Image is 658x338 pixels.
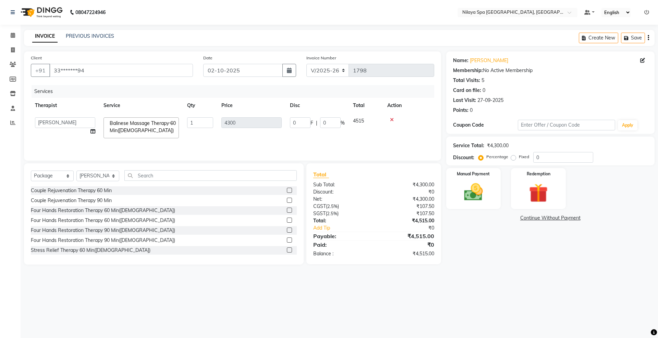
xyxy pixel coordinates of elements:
div: Discount: [308,188,374,196]
div: ₹0 [374,188,439,196]
span: | [316,119,317,127]
div: Coupon Code [453,121,518,129]
span: 2.5% [327,211,337,216]
a: PREVIOUS INVOICES [66,33,114,39]
span: 2.5% [327,203,338,209]
img: _gift.svg [523,181,554,205]
div: Paid: [308,241,374,249]
div: Four Hands Restoration Therapy 90 Min([DEMOGRAPHIC_DATA]) [31,237,175,244]
button: Save [621,33,645,43]
span: % [341,119,345,127]
div: ₹0 [374,241,439,249]
div: 0 [470,107,473,114]
div: ( ) [308,203,374,210]
input: Search by Name/Mobile/Email/Code [49,64,193,77]
div: Four Hands Restoration Therapy 90 Min([DEMOGRAPHIC_DATA]) [31,227,175,234]
th: Action [383,98,434,113]
a: [PERSON_NAME] [470,57,508,64]
th: Service [99,98,183,113]
a: INVOICE [32,30,58,43]
div: 5 [482,77,484,84]
div: 0 [483,87,485,94]
label: Redemption [527,171,550,177]
div: Total Visits: [453,77,480,84]
div: Sub Total: [308,181,374,188]
div: Total: [308,217,374,224]
label: Invoice Number [306,55,336,61]
th: Total [349,98,383,113]
div: Services [32,85,439,98]
div: No Active Membership [453,67,648,74]
div: Couple Rejuvenation Therapy 60 Min [31,187,112,194]
div: ₹4,300.00 [487,142,509,149]
label: Fixed [519,154,529,160]
div: ₹4,300.00 [374,181,439,188]
div: ₹107.50 [374,210,439,217]
div: Four Hands Restoration Therapy 60 Min([DEMOGRAPHIC_DATA]) [31,207,175,214]
button: Apply [618,120,637,130]
div: 27-09-2025 [477,97,503,104]
label: Percentage [486,154,508,160]
span: F [310,119,313,127]
button: +91 [31,64,50,77]
a: Continue Without Payment [448,214,653,222]
img: _cash.svg [458,181,489,203]
div: Membership: [453,67,483,74]
a: x [174,127,177,133]
div: ₹4,515.00 [374,232,439,240]
input: Search [124,170,297,181]
div: Stress Relief Therapy 60 Min([DEMOGRAPHIC_DATA]) [31,247,150,254]
label: Date [203,55,212,61]
label: Manual Payment [457,171,490,177]
th: Disc [286,98,349,113]
div: Couple Rejuvenation Therapy 90 Min [31,197,112,204]
input: Enter Offer / Coupon Code [518,120,615,130]
span: Balinese Massage Therapy 60 Min([DEMOGRAPHIC_DATA]) [110,120,176,133]
span: CGST [313,203,326,209]
th: Qty [183,98,217,113]
div: ₹4,515.00 [374,217,439,224]
div: Discount: [453,154,474,161]
div: Four Hands Restoration Therapy 60 Min([DEMOGRAPHIC_DATA]) [31,217,175,224]
th: Price [217,98,286,113]
th: Therapist [31,98,99,113]
div: Last Visit: [453,97,476,104]
div: Card on file: [453,87,481,94]
div: ₹107.50 [374,203,439,210]
b: 08047224946 [75,3,106,22]
label: Client [31,55,42,61]
div: Name: [453,57,468,64]
button: Create New [579,33,618,43]
div: ₹4,515.00 [374,250,439,257]
div: Payable: [308,232,374,240]
div: ₹4,300.00 [374,196,439,203]
img: logo [17,3,64,22]
div: Service Total: [453,142,484,149]
div: ( ) [308,210,374,217]
a: Add Tip [308,224,385,232]
span: 4515 [353,118,364,124]
div: Balance : [308,250,374,257]
div: Net: [308,196,374,203]
span: Total [313,171,329,178]
div: Points: [453,107,468,114]
span: SGST [313,210,326,217]
div: ₹0 [385,224,439,232]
